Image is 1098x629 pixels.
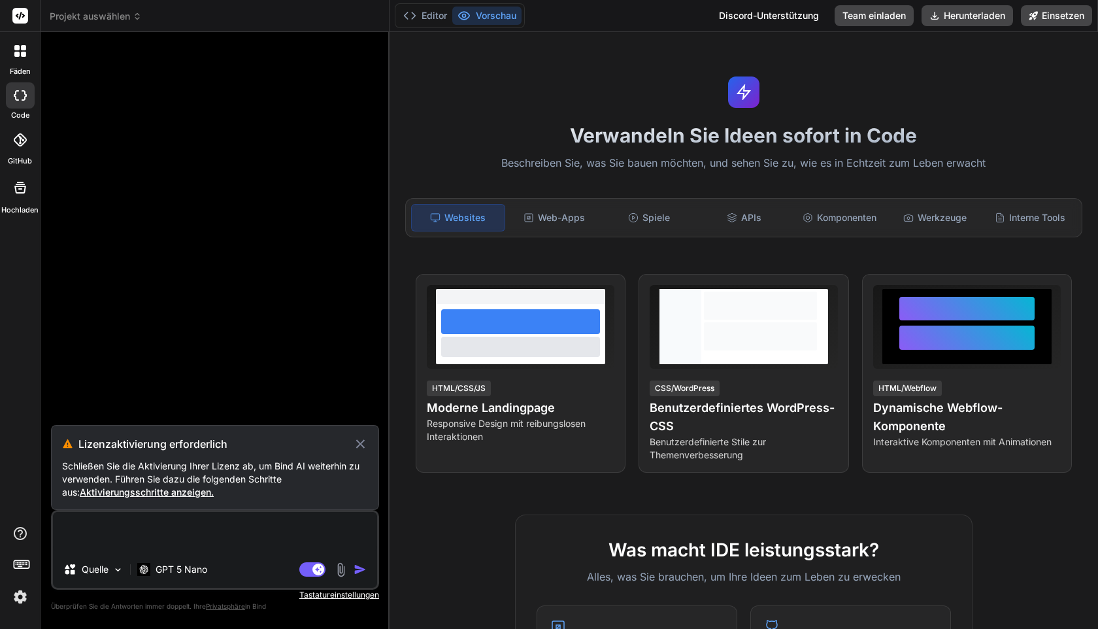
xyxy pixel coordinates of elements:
img: GPT 5 Nano [137,563,150,575]
img: Modelle auswählen [112,564,124,575]
font: Tastatureinstellungen [299,590,379,600]
font: Überprüfen Sie die Antworten immer doppelt. Ihre [51,602,206,610]
font: Vorschau [476,10,516,21]
font: in Bind [245,602,266,610]
font: Responsive Design mit reibungslosen Interaktionen [427,418,586,442]
font: Code [11,110,29,120]
font: Verwandeln Sie Ideen sofort in Code [570,124,917,147]
font: Moderne Landingpage [427,401,555,415]
font: Was macht IDE leistungsstark? [608,539,879,561]
img: Einstellungen [9,586,31,608]
button: Team einladen [835,5,914,26]
font: Quelle [82,564,108,575]
font: Projekt auswählen [50,10,130,22]
font: Beschreiben Sie, was Sie bauen möchten, und sehen Sie zu, wie es in Echtzeit zum Leben erwacht [501,156,986,169]
font: Web-Apps [538,212,585,223]
font: Hochladen [1,205,39,214]
font: HTML/CSS/JS [432,383,486,393]
font: Discord-Unterstützung [719,10,819,21]
font: Dynamische Webflow-Komponente [873,401,1003,433]
font: GPT 5 Nano [156,564,207,575]
font: Privatsphäre [206,602,245,610]
img: Symbol [354,563,367,576]
button: Vorschau [452,7,522,25]
font: Fäden [10,67,31,76]
font: Lizenzaktivierung erforderlich [78,437,227,450]
font: HTML/Webflow [878,383,937,393]
font: Interne Tools [1009,212,1065,223]
button: Einsetzen [1021,5,1092,26]
font: CSS/WordPress [655,383,714,393]
font: GitHub [8,156,32,165]
font: Schließen Sie die Aktivierung Ihrer Lizenz ab, um Bind AI weiterhin zu verwenden. Führen Sie dazu... [62,460,359,498]
font: Benutzerdefiniertes WordPress-CSS [650,401,835,433]
button: Editor [398,7,452,25]
font: Komponenten [817,212,876,223]
font: Interaktive Komponenten mit Animationen [873,436,1052,447]
font: Editor [422,10,447,21]
font: Einsetzen [1042,10,1084,21]
button: Herunterladen [922,5,1013,26]
font: Aktivierungsschritte anzeigen. [80,486,214,498]
font: Spiele [642,212,670,223]
font: Alles, was Sie brauchen, um Ihre Ideen zum Leben zu erwecken [587,570,901,583]
font: Team einladen [842,10,906,21]
font: Benutzerdefinierte Stile zur Themenverbesserung [650,436,766,460]
font: Websites [444,212,486,223]
font: APIs [741,212,761,223]
font: Herunterladen [944,10,1005,21]
img: Anhang [333,562,348,577]
font: Werkzeuge [918,212,967,223]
